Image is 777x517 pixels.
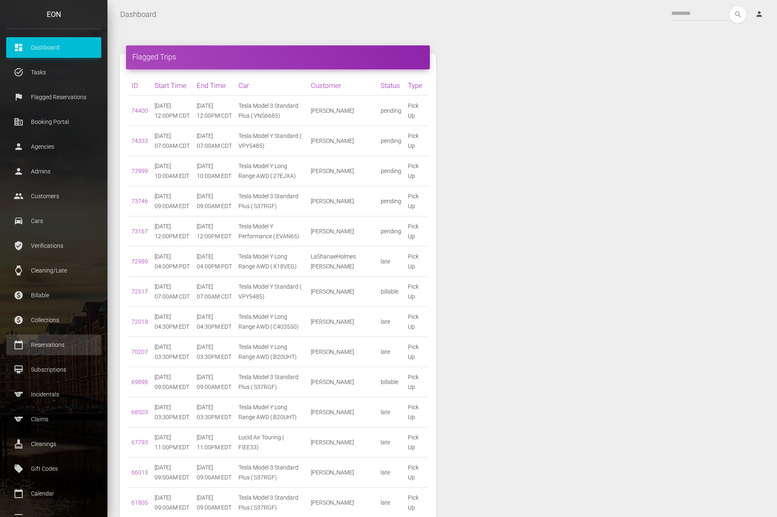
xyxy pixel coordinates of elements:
a: calendar_today Calendar [6,483,101,504]
td: [PERSON_NAME] [307,458,378,488]
a: paid Billable [6,285,101,306]
td: [DATE] 07:00AM CDT [193,277,236,307]
th: End Time [193,76,236,96]
td: pending [377,186,405,216]
a: 72517 [131,288,148,295]
p: Billable [12,289,95,301]
td: late [377,307,405,337]
td: [DATE] 09:00AM EDT [151,458,193,488]
a: 67793 [131,439,148,446]
p: Cleanings [12,438,95,450]
td: [PERSON_NAME] [307,277,378,307]
a: person [749,6,771,23]
td: Tesla Model Y Long Range AWD ( X18VEG) [235,247,307,277]
td: [DATE] 09:00AM EDT [193,367,236,397]
td: [DATE] 04:30PM EDT [193,307,236,337]
td: Tesla Model Y Long Range AWD ( B20UHT) [235,397,307,427]
td: Tesla Model 3 Standard Plus ( S37RGF) [235,458,307,488]
a: cleaning_services Cleanings [6,434,101,454]
td: Lucid Air Touring ( FIEE33) [235,427,307,458]
a: flag Flagged Reservations [6,87,101,107]
td: [DATE] 11:00PM EDT [151,427,193,458]
a: 74333 [131,138,148,144]
th: ID [128,76,151,96]
a: 69898 [131,379,148,385]
a: watch Cleaning/Late [6,260,101,281]
td: Tesla Model 3 Standard Plus ( S37RGF) [235,367,307,397]
td: [DATE] 07:00AM CDT [151,277,193,307]
td: [DATE] 12:00PM CDT [193,96,236,126]
a: 61805 [131,499,148,506]
p: Collections [12,314,95,326]
th: Start Time [151,76,193,96]
p: Gift Codes [12,462,95,475]
td: Pick Up [405,277,428,307]
a: 68503 [131,409,148,415]
p: Customers [12,190,95,202]
td: [DATE] 09:00AM EDT [151,186,193,216]
td: [DATE] 04:30PM EDT [151,307,193,337]
p: Incidentals [12,388,95,401]
a: 73746 [131,198,148,204]
td: [DATE] 09:00AM EDT [193,186,236,216]
td: Tesla Model Y Long Range AWD ( 27EJXA) [235,156,307,186]
td: Pick Up [405,427,428,458]
a: card_membership Subscriptions [6,359,101,380]
h4: Flagged Trips [132,52,424,62]
i: person [755,10,763,18]
td: pending [377,96,405,126]
th: Customer [307,76,378,96]
td: [DATE] 03:30PM EDT [151,397,193,427]
th: Type [405,76,428,96]
td: [DATE] 12:00PM EDT [151,216,193,247]
td: [PERSON_NAME] [307,96,378,126]
td: [DATE] 12:00PM EDT [193,216,236,247]
p: Cleaning/Late [12,264,95,277]
td: late [377,458,405,488]
td: [PERSON_NAME] [307,307,378,337]
p: Subscriptions [12,363,95,376]
td: Pick Up [405,458,428,488]
a: calendar_today Reservations [6,334,101,355]
td: Tesla Model Y Long Range AWD ( C403550) [235,307,307,337]
td: [DATE] 03:30PM EDT [151,337,193,367]
p: Reservations [12,339,95,351]
th: Car [235,76,307,96]
a: 73999 [131,168,148,174]
td: [DATE] 12:00PM CDT [151,96,193,126]
td: Tesla Model Y Long Range AWD ( B20UHT) [235,337,307,367]
a: paid Collections [6,310,101,330]
a: people Customers [6,186,101,206]
td: [DATE] 03:30PM EDT [193,337,236,367]
a: 74400 [131,107,148,114]
td: Tesla Model 3 Standard Plus ( S37RGF) [235,186,307,216]
td: Pick Up [405,247,428,277]
a: drive_eta Cars [6,211,101,231]
a: task_alt Tasks [6,62,101,83]
td: [PERSON_NAME] [307,337,378,367]
td: Tesla Model 3 Standard Plus ( VNS6685) [235,96,307,126]
td: [DATE] 04:00PM PDT [193,247,236,277]
td: Pick Up [405,397,428,427]
td: [DATE] 09:00AM EDT [151,367,193,397]
th: Status [377,76,405,96]
td: pending [377,126,405,156]
a: Dashboard [120,4,156,25]
td: late [377,337,405,367]
td: [DATE] 10:00AM EDT [151,156,193,186]
a: 73167 [131,228,148,235]
td: [PERSON_NAME] [307,156,378,186]
p: Agencies [12,140,95,153]
td: [DATE] 11:00PM EDT [193,427,236,458]
td: late [377,397,405,427]
td: Pick Up [405,337,428,367]
a: sports Incidentals [6,384,101,405]
p: Cars [12,215,95,227]
a: 72018 [131,318,148,325]
a: person Admins [6,161,101,182]
td: Pick Up [405,186,428,216]
td: [DATE] 07:00AM CDT [151,126,193,156]
button: search [729,6,746,23]
p: Calendar [12,487,95,500]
